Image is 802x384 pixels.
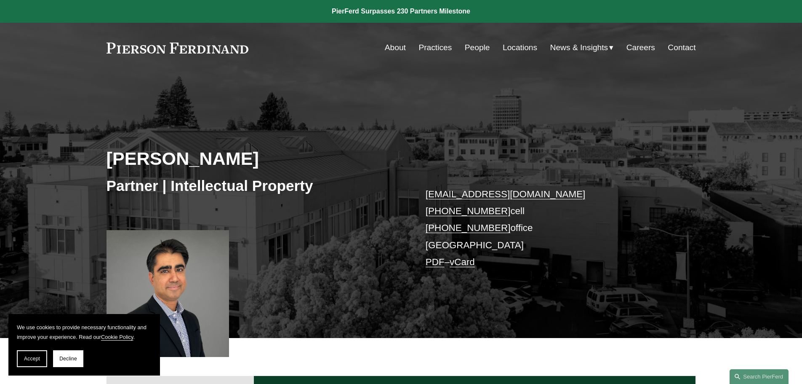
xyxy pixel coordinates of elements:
[101,334,133,340] a: Cookie Policy
[503,40,537,56] a: Locations
[8,314,160,376] section: Cookie banner
[626,40,655,56] a: Careers
[385,40,406,56] a: About
[550,40,614,56] a: folder dropdown
[730,369,789,384] a: Search this site
[418,40,452,56] a: Practices
[426,223,511,233] a: [PHONE_NUMBER]
[426,257,445,267] a: PDF
[426,206,511,216] a: [PHONE_NUMBER]
[17,350,47,367] button: Accept
[53,350,83,367] button: Decline
[426,186,671,271] p: cell office [GEOGRAPHIC_DATA] –
[107,177,401,195] h3: Partner | Intellectual Property
[550,40,608,55] span: News & Insights
[450,257,475,267] a: vCard
[465,40,490,56] a: People
[24,356,40,362] span: Accept
[107,148,401,169] h2: [PERSON_NAME]
[17,322,152,342] p: We use cookies to provide necessary functionality and improve your experience. Read our .
[59,356,77,362] span: Decline
[668,40,695,56] a: Contact
[426,189,585,199] a: [EMAIL_ADDRESS][DOMAIN_NAME]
